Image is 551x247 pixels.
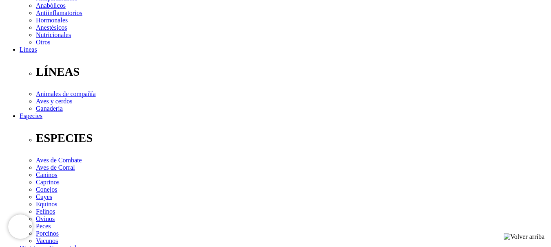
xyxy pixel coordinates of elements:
a: Anabólicos [36,2,66,9]
a: Caprinos [36,179,60,186]
img: Volver arriba [504,233,544,240]
iframe: Brevo live chat [8,214,33,239]
a: Conejos [36,186,57,193]
a: Otros [36,39,51,46]
a: Vacunos [36,237,58,244]
a: Ovinos [36,215,55,222]
a: Antiinflamatorios [36,9,82,16]
a: Líneas [20,46,37,53]
a: Cuyes [36,193,52,200]
a: Porcinos [36,230,59,237]
a: Equinos [36,201,57,208]
a: Ganadería [36,105,63,112]
a: Aves de Combate [36,157,82,164]
a: Nutricionales [36,31,71,38]
a: Peces [36,223,51,230]
a: Felinos [36,208,55,215]
a: Aves de Corral [36,164,75,171]
a: Especies [20,112,42,119]
a: Animales de compañía [36,90,96,97]
a: Hormonales [36,17,68,24]
a: Aves y cerdos [36,98,72,105]
p: ESPECIES [36,131,548,145]
p: LÍNEAS [36,65,548,79]
a: Anestésicos [36,24,67,31]
a: Caninos [36,171,57,178]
